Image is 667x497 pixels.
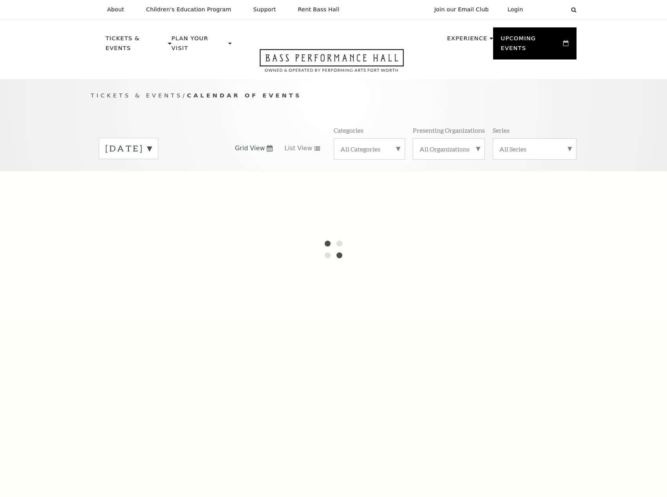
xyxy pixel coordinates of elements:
span: Grid View [235,144,265,153]
p: Plan Your Visit [172,34,226,58]
p: / [91,91,577,101]
label: All Categories [340,145,398,153]
p: Series [493,126,510,134]
label: [DATE] [105,142,152,155]
p: Upcoming Events [501,34,562,58]
p: Support [253,6,276,13]
select: Select: [536,6,564,13]
p: Rent Bass Hall [298,6,340,13]
p: Presenting Organizations [413,126,485,134]
label: All Organizations [419,145,478,153]
p: Tickets & Events [106,34,166,58]
p: Categories [334,126,363,134]
span: Tickets & Events [91,92,183,99]
p: Experience [447,34,487,48]
span: List View [284,144,312,153]
span: Calendar of Events [187,92,302,99]
p: About [107,6,124,13]
p: Children's Education Program [146,6,231,13]
label: All Series [499,145,570,153]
